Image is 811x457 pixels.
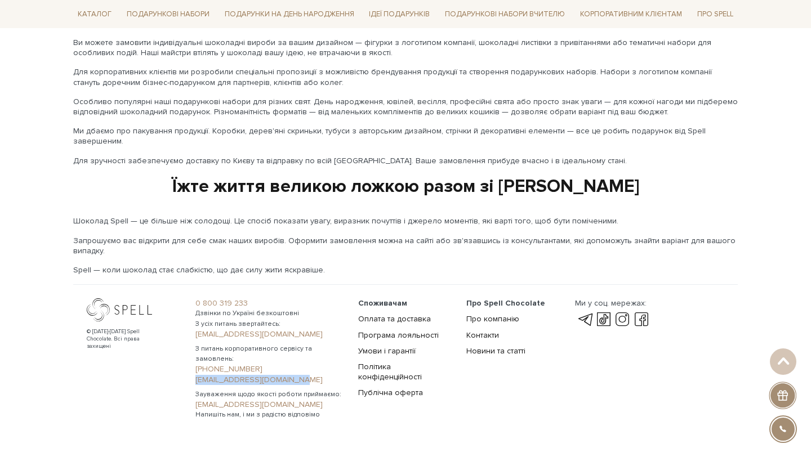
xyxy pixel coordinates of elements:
[73,216,738,226] p: Шоколад Spell — це більше ніж солодощі. Це спосіб показати увагу, виразник почуттів і джерело мом...
[358,346,416,356] a: Умови і гарантії
[364,6,434,23] a: Ідеї подарунків
[594,313,613,326] a: tik-tok
[358,362,422,382] a: Політика конфіденційності
[466,346,525,356] a: Новини та статті
[73,156,738,166] p: Для зручності забезпечуємо доставку по Києву та відправку по всій [GEOGRAPHIC_DATA]. Ваше замовле...
[195,364,345,374] a: [PHONE_NUMBER]
[122,6,214,23] a: Подарункові набори
[195,344,345,364] span: З питань корпоративного сервісу та замовлень:
[195,400,345,410] a: [EMAIL_ADDRESS][DOMAIN_NAME]
[195,389,345,400] span: Зауваження щодо якості роботи приймаємо:
[195,319,345,329] span: З усіх питань звертайтесь:
[195,308,345,319] span: Дзвінки по Україні безкоштовні
[632,313,651,326] a: facebook
[613,313,632,326] a: instagram
[73,97,738,117] p: Особливо популярні наші подарункові набори для різних свят. День народження, ювілей, весілля, про...
[73,175,738,199] div: Їжте життя великою ложкою разом зі [PERSON_NAME]
[693,6,738,23] a: Про Spell
[358,388,423,397] a: Публічна оферта
[73,38,738,58] p: Ви можете замовити індивідуальні шоколадні вироби за вашим дизайном — фігурки з логотипом компані...
[195,410,345,420] span: Напишіть нам, і ми з радістю відповімо
[87,328,163,350] div: © [DATE]-[DATE] Spell Chocolate. Всі права захищені
[195,375,345,385] a: [EMAIL_ADDRESS][DOMAIN_NAME]
[576,6,687,23] a: Корпоративним клієнтам
[358,298,407,308] span: Споживачам
[73,6,116,23] a: Каталог
[220,6,359,23] a: Подарунки на День народження
[73,236,738,256] p: Запрошуємо вас відкрити для себе смак наших виробів. Оформити замовлення можна на сайті або зв'яз...
[466,314,519,324] a: Про компанію
[195,329,345,339] a: [EMAIL_ADDRESS][DOMAIN_NAME]
[73,67,738,87] p: Для корпоративних клієнтів ми розробили спеціальні пропозиції з можливістю брендування продукції ...
[466,330,499,340] a: Контакти
[358,314,431,324] a: Оплата та доставка
[466,298,545,308] span: Про Spell Chocolate
[440,5,569,24] a: Подарункові набори Вчителю
[73,265,738,275] p: Spell — коли шоколад стає слабкістю, що дає силу жити яскравіше.
[575,313,594,326] a: telegram
[575,298,651,308] div: Ми у соц. мережах:
[358,330,439,340] a: Програма лояльності
[195,298,345,308] a: 0 800 319 233
[73,126,738,146] p: Ми дбаємо про пакування продукції. Коробки, дерев'яні скриньки, тубуси з авторським дизайном, стр...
